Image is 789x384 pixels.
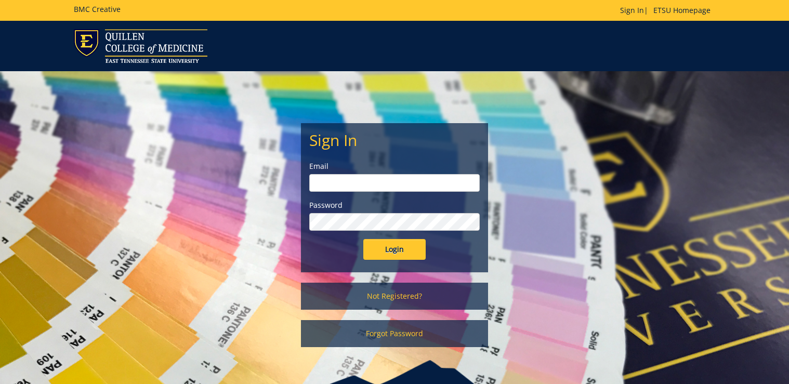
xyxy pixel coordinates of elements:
p: | [620,5,716,16]
img: ETSU logo [74,29,207,63]
a: Not Registered? [301,283,488,310]
label: Password [309,200,480,210]
input: Login [363,239,426,260]
a: Forgot Password [301,320,488,347]
h2: Sign In [309,131,480,149]
label: Email [309,161,480,171]
a: Sign In [620,5,644,15]
a: ETSU Homepage [648,5,716,15]
h5: BMC Creative [74,5,121,13]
